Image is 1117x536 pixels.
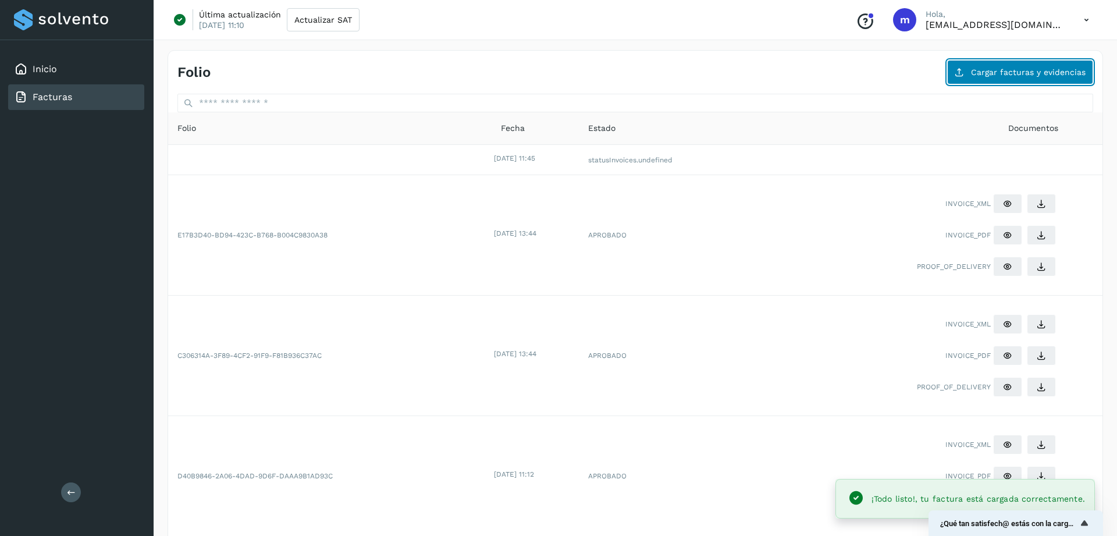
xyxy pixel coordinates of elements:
div: [DATE] 11:45 [494,153,577,164]
td: APROBADO [579,175,770,296]
span: Folio [177,122,196,134]
span: Fecha [501,122,525,134]
p: [DATE] 11:10 [199,20,244,30]
a: Inicio [33,63,57,74]
button: Mostrar encuesta - ¿Qué tan satisfech@ estás con la carga de tus facturas? [940,516,1091,530]
td: C306314A-3F89-4CF2-91F9-F81B936C37AC [168,296,492,416]
div: Inicio [8,56,144,82]
div: [DATE] 11:12 [494,469,577,480]
span: INVOICE_XML [945,319,991,329]
span: ¿Qué tan satisfech@ estás con la carga de tus facturas? [940,519,1077,528]
span: INVOICE_XML [945,198,991,209]
div: Facturas [8,84,144,110]
span: INVOICE_PDF [945,230,991,240]
span: PROOF_OF_DELIVERY [917,261,991,272]
span: INVOICE_PDF [945,350,991,361]
span: Documentos [1008,122,1058,134]
span: Cargar facturas y evidencias [971,68,1086,76]
button: Cargar facturas y evidencias [947,60,1093,84]
span: PROOF_OF_DELIVERY [917,382,991,392]
span: INVOICE_XML [945,439,991,450]
h4: Folio [177,64,211,81]
a: Facturas [33,91,72,102]
p: Última actualización [199,9,281,20]
td: statusInvoices.undefined [579,145,770,175]
span: Actualizar SAT [294,16,352,24]
div: [DATE] 13:44 [494,228,577,239]
td: APROBADO [579,296,770,416]
span: ¡Todo listo!, tu factura está cargada correctamente. [871,494,1085,503]
button: Actualizar SAT [287,8,360,31]
p: marketing.b2b@hotmail.com [926,19,1065,30]
p: Hola, [926,9,1065,19]
div: [DATE] 13:44 [494,349,577,359]
span: INVOICE_PDF [945,471,991,481]
td: E17B3D40-BD94-423C-B768-B004C9830A38 [168,175,492,296]
span: Estado [588,122,616,134]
